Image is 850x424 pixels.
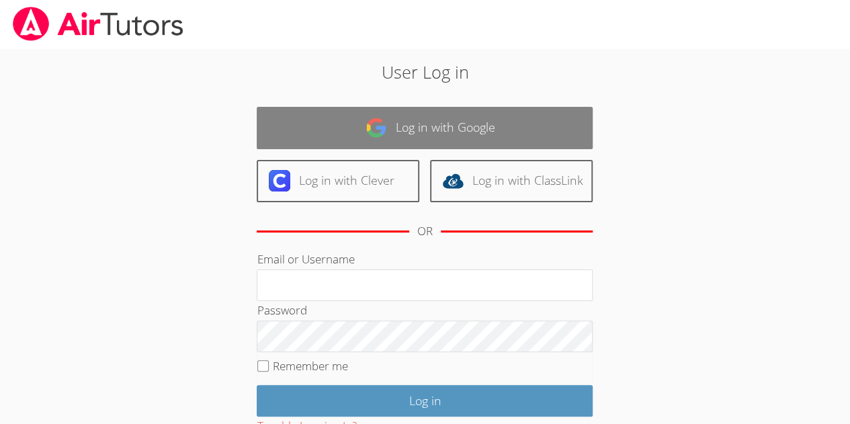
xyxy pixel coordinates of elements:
label: Remember me [273,358,348,374]
img: classlink-logo-d6bb404cc1216ec64c9a2012d9dc4662098be43eaf13dc465df04b49fa7ab582.svg [442,170,464,192]
input: Log in [257,385,593,417]
a: Log in with Google [257,107,593,149]
div: OR [417,222,433,241]
label: Email or Username [257,251,354,267]
a: Log in with Clever [257,160,419,202]
h2: User Log in [196,59,654,85]
a: Log in with ClassLink [430,160,593,202]
img: clever-logo-6eab21bc6e7a338710f1a6ff85c0baf02591cd810cc4098c63d3a4b26e2feb20.svg [269,170,290,192]
img: google-logo-50288ca7cdecda66e5e0955fdab243c47b7ad437acaf1139b6f446037453330a.svg [366,117,387,138]
label: Password [257,302,306,318]
img: airtutors_banner-c4298cdbf04f3fff15de1276eac7730deb9818008684d7c2e4769d2f7ddbe033.png [11,7,185,41]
